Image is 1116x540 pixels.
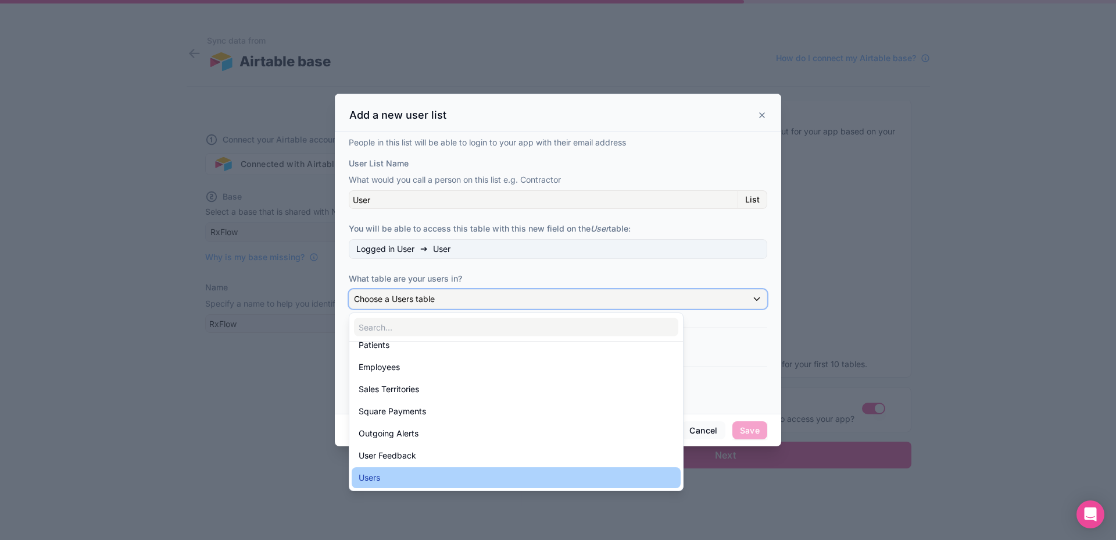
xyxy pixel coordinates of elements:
[359,471,380,485] span: Users
[359,404,426,418] span: Square Payments
[359,449,416,463] span: User Feedback
[354,318,678,336] input: Search...
[1076,500,1104,528] div: Open Intercom Messenger
[359,427,419,440] span: Outgoing Alerts
[359,360,400,374] span: Employees
[359,338,389,352] span: Patients
[359,382,419,396] span: Sales Territories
